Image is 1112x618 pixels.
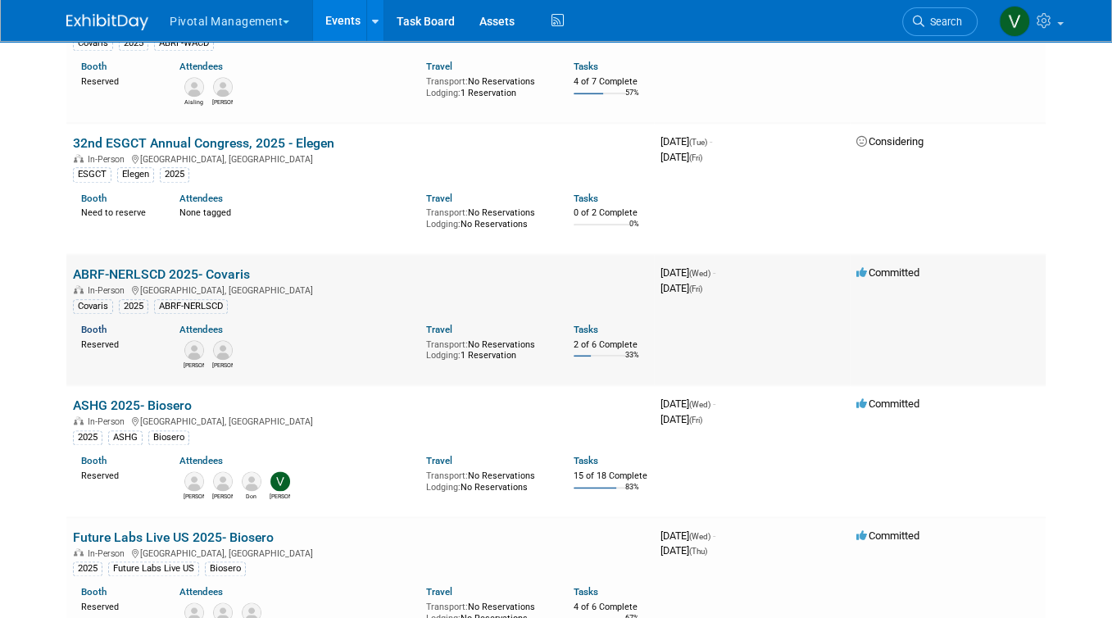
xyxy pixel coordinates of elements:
[73,36,113,51] div: Covaris
[154,299,228,314] div: ABRF-NERLSCD
[856,529,919,542] span: Committed
[81,73,155,88] div: Reserved
[713,266,715,279] span: -
[625,483,639,505] td: 83%
[856,398,919,410] span: Committed
[73,266,250,282] a: ABRF-NERLSCD 2025- Covaris
[81,204,155,219] div: Need to reserve
[213,471,233,491] img: Michael Malanga
[426,204,549,229] div: No Reservations No Reservations
[426,76,468,87] span: Transport:
[426,455,452,466] a: Travel
[81,467,155,482] div: Reserved
[689,400,710,409] span: (Wed)
[426,61,452,72] a: Travel
[184,471,204,491] img: Michael Langan
[902,7,978,36] a: Search
[574,339,647,351] div: 2 of 6 Complete
[81,586,107,598] a: Booth
[184,97,204,107] div: Aisling Power
[184,491,204,501] div: Michael Langan
[73,135,334,151] a: 32nd ESGCT Annual Congress, 2025 - Elegen
[179,204,413,219] div: None tagged
[426,470,468,481] span: Transport:
[213,340,233,360] img: Jared Hoffman
[73,529,274,545] a: Future Labs Live US 2025- Biosero
[574,470,647,482] div: 15 of 18 Complete
[574,76,647,88] div: 4 of 7 Complete
[713,398,715,410] span: -
[81,455,107,466] a: Booth
[574,324,598,335] a: Tasks
[88,416,129,427] span: In-Person
[66,14,148,30] img: ExhibitDay
[73,414,647,427] div: [GEOGRAPHIC_DATA], [GEOGRAPHIC_DATA]
[689,153,702,162] span: (Fri)
[73,299,113,314] div: Covaris
[574,61,598,72] a: Tasks
[629,220,639,242] td: 0%
[426,193,452,204] a: Travel
[856,266,919,279] span: Committed
[426,219,461,229] span: Lodging:
[212,97,233,107] div: Sujash Chatterjee
[426,324,452,335] a: Travel
[117,167,154,182] div: Elegen
[660,151,702,163] span: [DATE]
[81,193,107,204] a: Booth
[148,430,189,445] div: Biosero
[119,299,148,314] div: 2025
[74,416,84,425] img: In-Person Event
[108,561,199,576] div: Future Labs Live US
[179,61,223,72] a: Attendees
[81,598,155,613] div: Reserved
[270,491,290,501] div: Valerie Weld
[689,547,707,556] span: (Thu)
[689,284,702,293] span: (Fri)
[710,135,712,148] span: -
[660,544,707,557] span: [DATE]
[426,73,549,98] div: No Reservations 1 Reservation
[660,282,702,294] span: [DATE]
[184,340,204,360] img: Robert Riegelhaupt
[574,207,647,219] div: 0 of 2 Complete
[74,548,84,557] img: In-Person Event
[88,154,129,165] span: In-Person
[574,193,598,204] a: Tasks
[205,561,246,576] div: Biosero
[426,339,468,350] span: Transport:
[81,61,107,72] a: Booth
[426,467,549,493] div: No Reservations No Reservations
[689,416,702,425] span: (Fri)
[184,360,204,370] div: Robert Riegelhaupt
[426,482,461,493] span: Lodging:
[856,135,924,148] span: Considering
[108,430,143,445] div: ASHG
[625,89,639,111] td: 57%
[73,398,192,413] a: ASHG 2025- Biosero
[73,430,102,445] div: 2025
[179,193,223,204] a: Attendees
[73,167,111,182] div: ESGCT
[660,135,712,148] span: [DATE]
[184,77,204,97] img: Aisling Power
[689,138,707,147] span: (Tue)
[179,455,223,466] a: Attendees
[81,324,107,335] a: Booth
[179,586,223,598] a: Attendees
[426,207,468,218] span: Transport:
[574,602,647,613] div: 4 of 6 Complete
[426,602,468,612] span: Transport:
[154,36,214,51] div: ABRF-WACD
[160,167,189,182] div: 2025
[242,471,261,491] img: Don Janezic
[88,285,129,296] span: In-Person
[73,283,647,296] div: [GEOGRAPHIC_DATA], [GEOGRAPHIC_DATA]
[660,398,715,410] span: [DATE]
[574,455,598,466] a: Tasks
[212,360,233,370] div: Jared Hoffman
[270,471,290,491] img: Valerie Weld
[924,16,962,28] span: Search
[74,285,84,293] img: In-Person Event
[73,152,647,165] div: [GEOGRAPHIC_DATA], [GEOGRAPHIC_DATA]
